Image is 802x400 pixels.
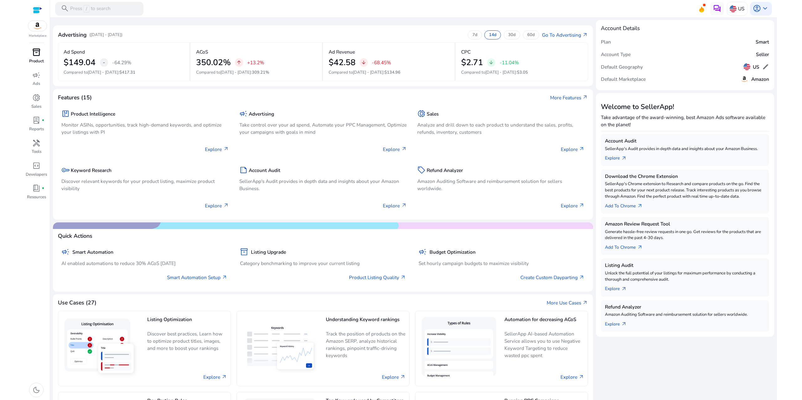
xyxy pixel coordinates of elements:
a: Smart Automation Setup [167,274,227,281]
span: campaign [32,71,40,79]
p: Sales [31,104,41,110]
p: Analyze and drill down to each product to understand the sales, profits, refunds, inventory, cust... [417,121,585,136]
img: Automation for decreasing ACoS [419,314,499,383]
a: Explorearrow_outward [605,283,632,293]
h5: Account Audit [249,168,280,173]
p: Take advantage of the award-winning, best Amazon Ads software available on the planet! [601,114,769,128]
a: Go To Advertisingarrow_outward [542,31,588,39]
span: arrow_outward [579,203,585,208]
p: Compared to : [196,70,317,76]
p: SellerApp AI-based Automation Service allows you to use Negative Keyword Targeting to reduce wast... [504,330,584,359]
span: campaign [239,110,247,118]
a: Explore [382,373,406,381]
span: - [103,58,105,66]
p: SellerApp's Audit provides in depth data and insights about your Amazon Business. [239,178,407,192]
span: donut_small [32,94,40,102]
span: $3.05 [517,70,528,75]
a: inventory_2Product [25,47,48,70]
h5: Account Type [601,52,631,57]
a: Product Listing Quality [349,274,406,281]
h5: Product Intelligence [71,111,115,117]
span: package [61,110,70,118]
p: Developers [26,172,47,178]
p: Explore [205,146,229,153]
span: / [83,5,89,13]
span: account_circle [753,4,761,13]
h5: Download the Chrome Extension [605,174,765,179]
span: arrow_outward [637,245,643,250]
p: -11.04% [500,60,519,65]
p: Resources [27,194,46,200]
span: book_4 [32,184,40,192]
h5: Advertising [249,111,274,117]
p: CPC [461,48,471,55]
p: Compared to : [461,70,582,76]
h2: 350.02% [196,58,231,68]
span: sell [417,166,425,174]
span: arrow_downward [488,60,494,65]
p: Press to search [70,5,111,13]
a: Explorearrow_outward [605,152,632,162]
h2: $149.04 [64,58,96,68]
a: book_4fiber_manual_recordResources [25,183,48,205]
h5: Budget Optimization [430,249,476,255]
span: keyboard_arrow_down [761,4,769,13]
span: arrow_outward [621,156,627,161]
p: Marketplace [29,34,46,38]
h4: Quick Actions [58,233,92,239]
span: arrow_outward [400,374,406,380]
p: Generate hassle-free review requests in one go. Get reviews for the products that are delivered i... [605,229,765,242]
span: campaign [419,248,427,256]
p: SellerApp's Chrome extension to Research and compare products on the go. Find the best products f... [605,181,765,200]
h5: Account Audit [605,138,765,144]
span: arrow_outward [637,203,643,209]
h5: Smart Automation [72,249,113,255]
span: campaign [61,248,70,256]
a: campaignAds [25,70,48,92]
img: amazon.svg [740,75,748,83]
a: More Use Casesarrow_outward [547,299,588,306]
span: code_blocks [32,162,40,170]
h3: Welcome to SellerApp! [601,103,769,111]
img: Listing Optimization [62,316,142,381]
span: arrow_outward [223,203,229,208]
h5: Keyword Research [71,168,112,173]
span: fiber_manual_record [42,187,44,190]
span: arrow_outward [222,275,227,280]
h4: Advertising [58,32,86,38]
p: Monitor ASINs, opportunities, track high-demand keywords, and optimize your listings with PI [61,121,229,136]
span: arrow_outward [223,146,229,152]
a: Explore [560,373,584,381]
p: Amazon Auditing Software and reimbursement solution for sellers worldwide. [605,312,765,318]
a: handymanTools [25,138,48,160]
img: amazon.svg [28,21,47,31]
p: Ad Spend [64,48,85,55]
p: Ad Revenue [329,48,355,55]
span: search [61,4,69,13]
p: +13.2% [247,60,264,65]
span: arrow_outward [401,203,407,208]
h5: Amazon [751,76,769,82]
h5: Seller [756,52,769,57]
p: Discover best practices, Learn how to optimize product titles, images, and more to boost your ran... [147,330,227,357]
p: Ads [33,81,40,87]
a: More Featuresarrow_outward [550,94,588,101]
span: $134.96 [384,70,400,75]
p: 30d [508,32,516,38]
h5: Automation for decreasing ACoS [504,317,584,328]
span: edit [762,63,769,70]
p: Category benchmarking to improve your current listing [240,260,406,267]
span: [DATE] - [DATE] [485,70,516,75]
img: us.svg [743,63,750,70]
span: summarize [239,166,247,174]
span: arrow_upward [236,60,242,65]
h4: Use Cases (27) [58,299,96,306]
h5: Smart [756,39,769,45]
img: Understanding Keyword rankings [240,321,320,376]
p: Tools [32,149,41,155]
span: arrow_outward [401,146,407,152]
a: lab_profilefiber_manual_recordReports [25,115,48,138]
span: inventory_2 [32,48,40,56]
p: SellerApp's Audit provides in depth data and insights about your Amazon Business. [605,146,765,152]
span: arrow_outward [621,286,627,292]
